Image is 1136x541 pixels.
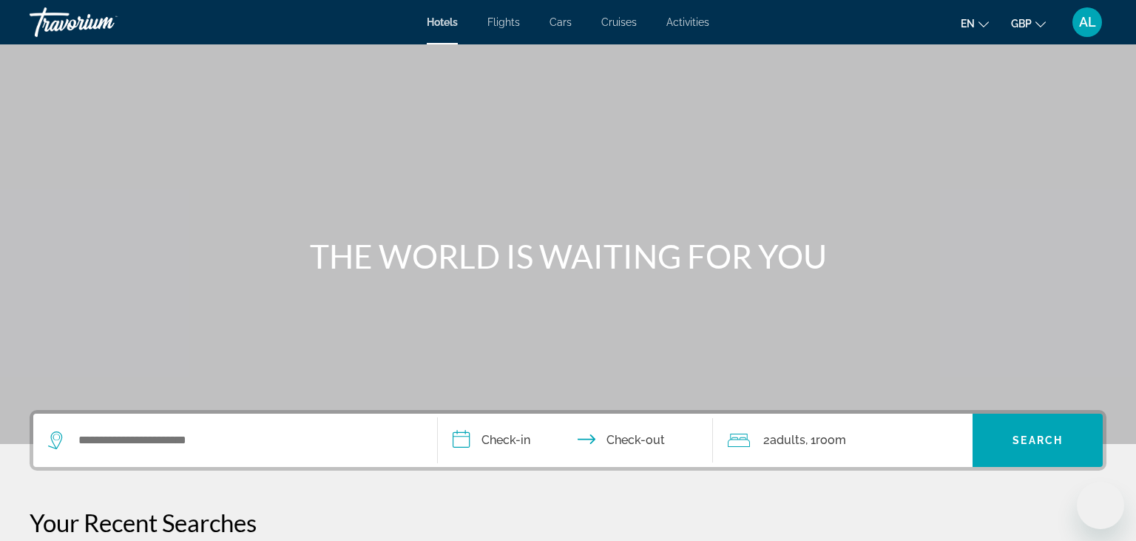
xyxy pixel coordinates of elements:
span: Search [1012,434,1063,446]
span: GBP [1011,18,1032,30]
div: Search widget [33,414,1103,467]
iframe: Button to launch messaging window [1077,482,1124,529]
button: Change language [961,13,989,34]
h1: THE WORLD IS WAITING FOR YOU [291,237,845,275]
p: Your Recent Searches [30,508,1106,537]
a: Hotels [427,16,458,28]
span: Adults [770,433,805,447]
span: Room [816,433,846,447]
span: , 1 [805,430,846,451]
button: Change currency [1011,13,1046,34]
a: Cruises [601,16,637,28]
button: User Menu [1068,7,1106,38]
button: Travelers: 2 adults, 0 children [713,414,973,467]
span: AL [1079,15,1096,30]
span: en [961,18,975,30]
span: 2 [763,430,805,451]
a: Flights [487,16,520,28]
button: Check in and out dates [438,414,713,467]
a: Activities [666,16,709,28]
button: Search [973,414,1103,467]
a: Travorium [30,3,177,41]
a: Cars [550,16,572,28]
